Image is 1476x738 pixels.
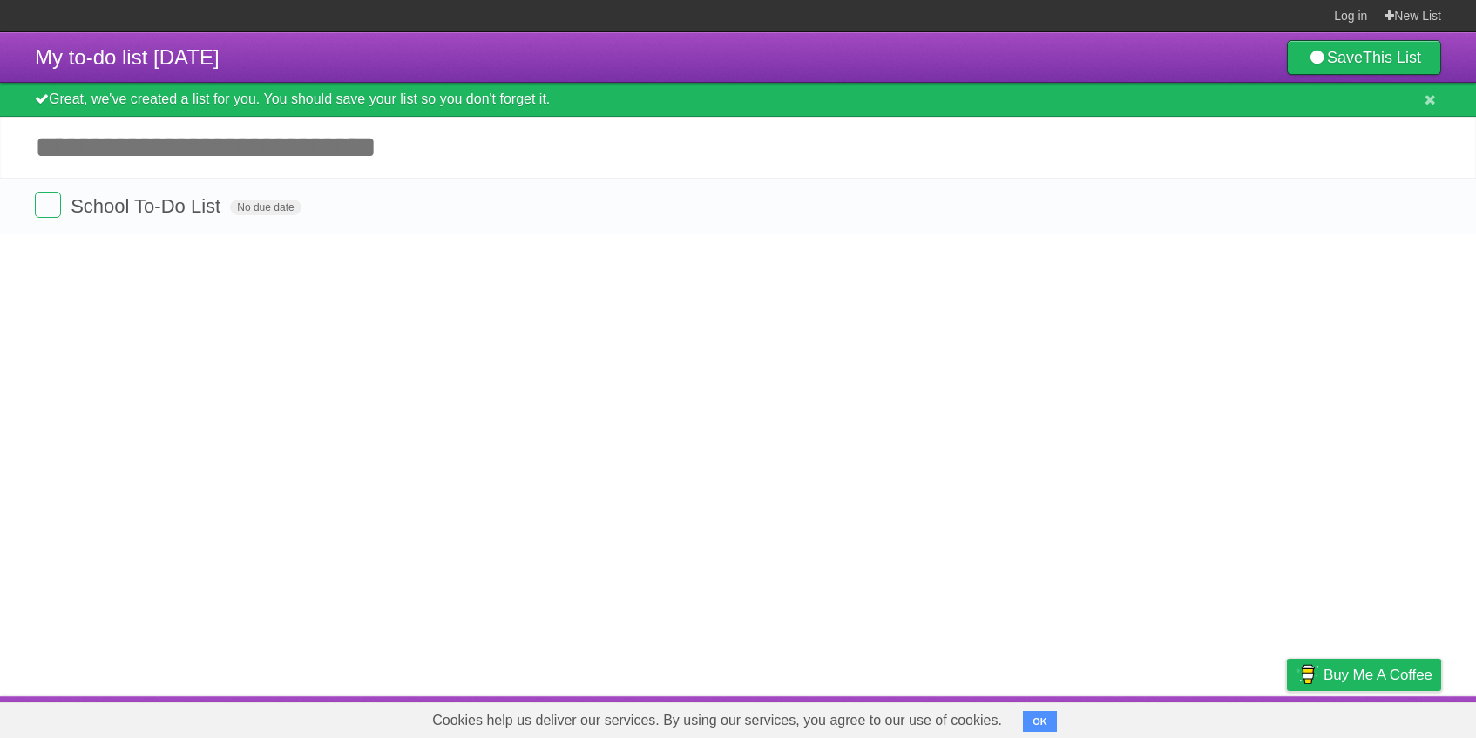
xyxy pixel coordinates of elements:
button: OK [1023,711,1057,732]
b: This List [1363,49,1421,66]
img: Buy me a coffee [1296,660,1319,689]
span: Buy me a coffee [1324,660,1432,690]
label: Done [35,192,61,218]
a: Suggest a feature [1331,701,1441,734]
span: My to-do list [DATE] [35,45,220,69]
a: About [1055,701,1092,734]
a: Buy me a coffee [1287,659,1441,691]
a: Privacy [1264,701,1310,734]
a: Developers [1113,701,1183,734]
span: No due date [230,200,301,215]
span: Cookies help us deliver our services. By using our services, you agree to our use of cookies. [415,703,1019,738]
span: School To-Do List [71,195,225,217]
a: SaveThis List [1287,40,1441,75]
a: Terms [1205,701,1243,734]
